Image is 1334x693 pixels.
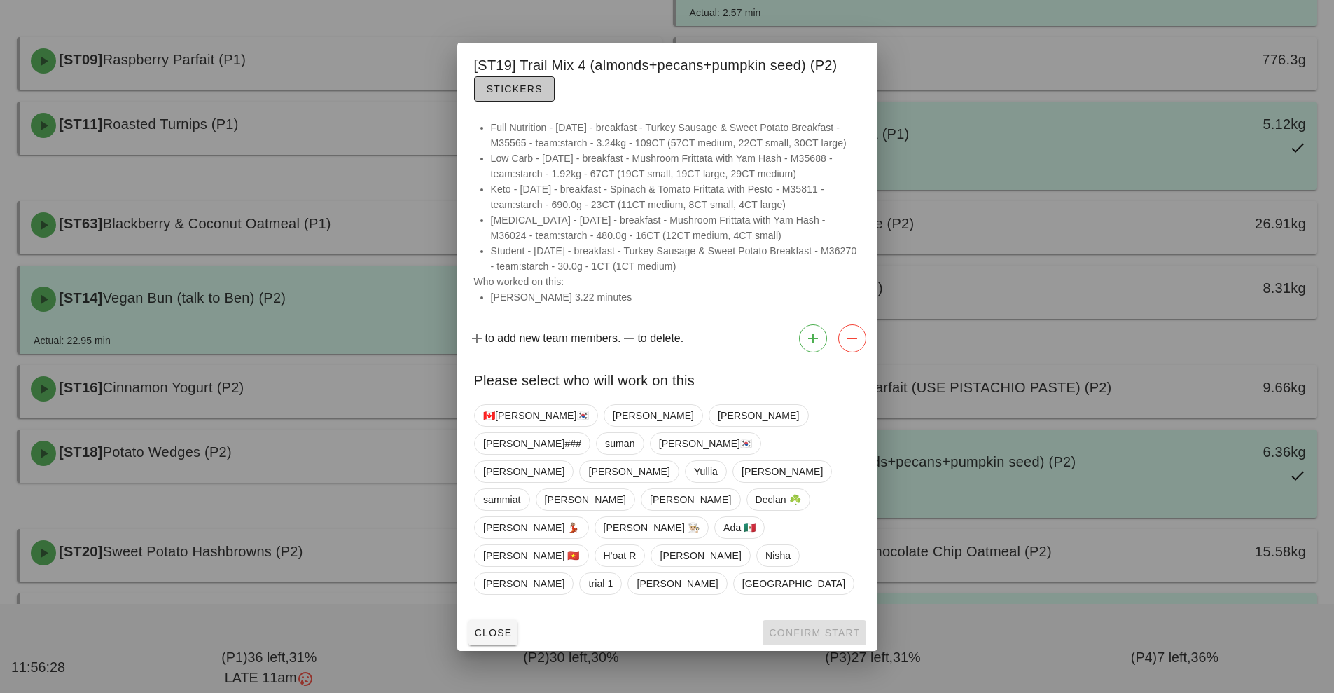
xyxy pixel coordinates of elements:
span: [PERSON_NAME] [544,489,625,510]
button: Stickers [474,76,555,102]
span: [PERSON_NAME] [718,405,799,426]
span: [PERSON_NAME] [660,545,741,566]
span: [PERSON_NAME] 🇻🇳 [483,545,580,566]
span: [PERSON_NAME] [588,461,669,482]
span: [PERSON_NAME] [741,461,822,482]
span: [PERSON_NAME] [637,573,718,594]
span: suman [605,433,635,454]
button: Close [468,620,518,645]
span: [PERSON_NAME]🇰🇷 [658,433,752,454]
div: [ST19] Trail Mix 4 (almonds+pecans+pumpkin seed) (P2) [457,43,877,109]
div: to add new team members. to delete. [457,319,877,358]
span: sammiat [483,489,521,510]
span: H'oat R [603,545,636,566]
span: [GEOGRAPHIC_DATA] [742,573,845,594]
li: [MEDICAL_DATA] - [DATE] - breakfast - Mushroom Frittata with Yam Hash - M36024 - team:starch - 48... [491,212,861,243]
li: Full Nutrition - [DATE] - breakfast - Turkey Sausage & Sweet Potato Breakfast - M35565 - team:sta... [491,120,861,151]
span: [PERSON_NAME]### [483,433,581,454]
span: Yullia [693,461,717,482]
span: [PERSON_NAME] 👨🏼‍🍳 [603,517,700,538]
span: [PERSON_NAME] 💃🏽 [483,517,580,538]
li: Low Carb - [DATE] - breakfast - Mushroom Frittata with Yam Hash - M35688 - team:starch - 1.92kg -... [491,151,861,181]
span: Declan ☘️ [755,489,800,510]
li: Keto - [DATE] - breakfast - Spinach & Tomato Frittata with Pesto - M35811 - team:starch - 690.0g ... [491,181,861,212]
span: Ada 🇲🇽 [723,517,756,538]
span: [PERSON_NAME] [483,573,564,594]
span: [PERSON_NAME] [612,405,693,426]
span: 🇨🇦[PERSON_NAME]🇰🇷 [483,405,589,426]
span: Nisha [765,545,790,566]
li: [PERSON_NAME] 3.22 minutes [491,289,861,305]
div: Please select who will work on this [457,358,877,399]
span: Stickers [486,83,543,95]
span: [PERSON_NAME] [483,461,564,482]
span: [PERSON_NAME] [650,489,731,510]
span: Close [474,627,513,638]
li: Student - [DATE] - breakfast - Turkey Sausage & Sweet Potato Breakfast - M36270 - team:starch - 3... [491,243,861,274]
span: trial 1 [588,573,613,594]
div: Who worked on this: [457,120,877,319]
